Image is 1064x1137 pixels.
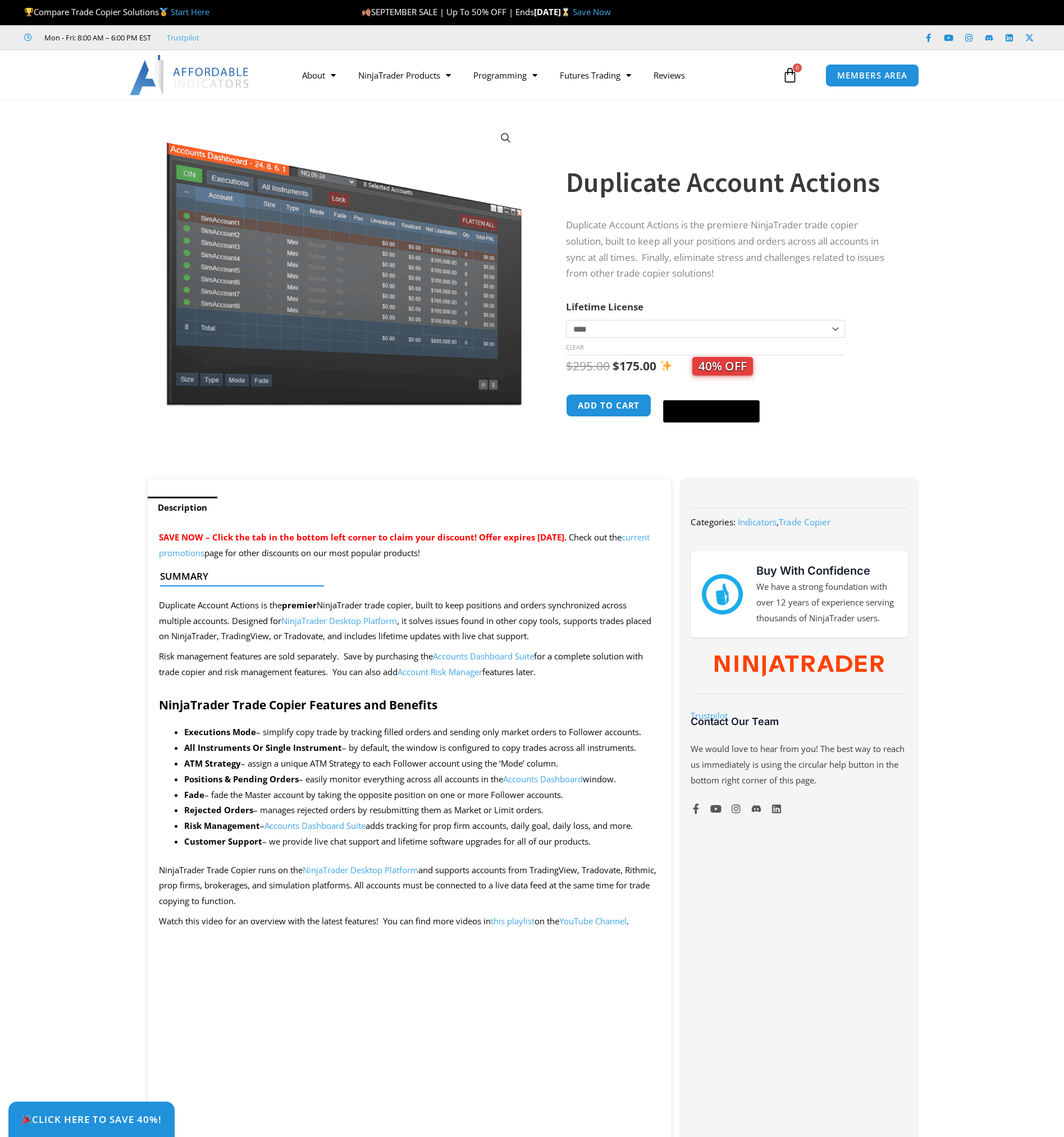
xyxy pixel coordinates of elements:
[613,358,656,374] bdi: 175.00
[738,516,777,528] a: Indicators
[561,8,570,16] img: ⌛
[691,715,907,728] h3: Contact Our Team
[25,8,33,16] img: 🏆
[837,71,907,80] span: MEMBERS AREA
[433,650,534,662] a: Accounts Dashboard Suite
[184,789,204,800] strong: Fade
[549,62,642,88] a: Futures Trading
[163,120,524,406] img: Screenshot 2024-08-26 15414455555
[291,62,779,88] nav: Menu
[566,217,894,282] p: Duplicate Account Actions is the premiere NinjaTrader trade copier solution, built to keep all yo...
[21,1115,162,1124] span: Click Here to save 40%!
[398,666,482,677] a: Account Risk Manager
[159,649,660,680] p: Risk management features are sold separately. Save by purchasing the for a complete solution with...
[184,726,256,737] strong: Executions Mode
[159,697,437,713] strong: NinjaTrader Trade Copier Features and Benefits
[159,531,567,543] span: SAVE NOW – Click the tab in the bottom left corner to claim your discount! Offer expires [DATE].
[362,8,371,16] img: 🍂
[534,6,573,17] strong: [DATE]
[303,864,418,875] a: NinjaTrader Desktop Platform
[793,63,802,72] span: 0
[184,758,241,769] b: ATM Strategy
[171,6,209,17] a: Start Here
[184,756,660,772] li: – assign a unique ATM Strategy to each Follower account using the ‘Mode’ column.
[756,579,897,626] p: We have a strong foundation with over 12 years of experience serving thousands of NinjaTrader users.
[559,915,627,927] a: YouTube Channel
[159,599,651,642] span: Duplicate Account Actions is the NinjaTrader trade copier, built to keep positions and orders syn...
[613,358,619,374] span: $
[738,516,830,528] span: ,
[159,530,660,561] p: Check out the page for other discounts on our most popular products!
[184,773,299,785] strong: Positions & Pending Orders
[496,128,516,148] a: View full-screen image gallery
[291,62,347,88] a: About
[691,710,728,721] a: Trustpilot
[491,915,535,927] a: this playlist
[167,31,199,44] a: Trustpilot
[765,59,815,91] a: 0
[282,599,317,611] strong: premier
[184,740,660,756] li: – by default, the window is configured to copy trades across all instruments.
[184,818,660,834] li: – adds tracking for prop firm accounts, daily goal, daily loss, and more.
[42,31,151,44] span: Mon - Fri: 8:00 AM – 6:00 PM EST
[362,6,534,17] span: SEPTEMBER SALE | Up To 50% OFF | Ends
[642,62,696,88] a: Reviews
[691,741,907,788] p: We would love to hear from you! The best way to reach us immediately is using the circular help b...
[566,343,583,351] a: Clear options
[566,394,651,417] button: Add to cart
[184,803,660,818] li: – manages rejected orders by resubmitting them as Market or Limit orders.
[184,742,342,753] strong: All Instruments Or Single Instrument
[702,574,742,615] img: mark thumbs good 43913 | Affordable Indicators – NinjaTrader
[663,400,760,423] button: Buy with GPay
[184,820,260,831] b: Risk Management
[159,914,660,929] p: Watch this video for an overview with the latest features! You can find more videos in on the .
[160,571,650,582] h4: Summary
[573,6,611,17] a: Save Now
[184,787,660,803] li: – fade the Master account by taking the opposite position on one or more Follower accounts.
[566,358,610,374] bdi: 295.00
[692,357,753,375] span: 40% OFF
[281,615,397,626] a: NinjaTrader Desktop Platform
[715,655,884,677] img: NinjaTrader Wordmark color RGB | Affordable Indicators – NinjaTrader
[159,8,168,16] img: 🥇
[660,360,672,372] img: ✨
[148,497,217,519] a: Description
[184,772,660,787] li: – easily monitor everything across all accounts in the window.
[8,1102,175,1137] a: 🎉Click Here to save 40%!
[24,6,209,17] span: Compare Trade Copier Solutions
[756,562,897,579] h3: Buy With Confidence
[566,163,894,202] h1: Duplicate Account Actions
[779,516,830,528] a: Trade Copier
[184,834,660,850] li: – we provide live chat support and lifetime software upgrades for all of our products.
[825,64,919,87] a: MEMBERS AREA
[184,836,262,847] strong: Customer Support
[462,62,549,88] a: Programming
[691,516,736,528] span: Categories:
[184,804,253,815] b: Rejected Orders
[159,864,656,907] span: NinjaTrader Trade Copier runs on the and supports accounts from TradingView, Tradovate, Rithmic, ...
[503,773,583,785] a: Accounts Dashboard
[264,820,366,831] a: Accounts Dashboard Suite
[347,62,462,88] a: NinjaTrader Products
[130,55,250,95] img: LogoAI | Affordable Indicators – NinjaTrader
[566,300,643,313] label: Lifetime License
[184,725,660,740] li: – simplify copy trade by tracking filled orders and sending only market orders to Follower accounts.
[566,358,573,374] span: $
[22,1115,31,1124] img: 🎉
